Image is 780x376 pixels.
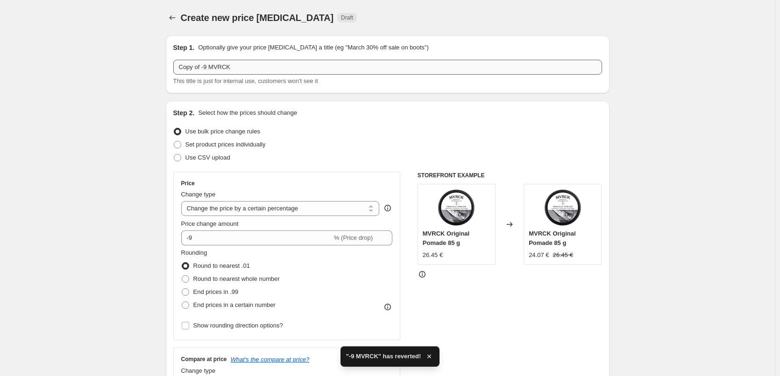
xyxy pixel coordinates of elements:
[193,288,239,295] span: End prices in .99
[173,43,195,52] h2: Step 1.
[166,11,179,24] button: Price change jobs
[231,356,310,363] button: What's the compare at price?
[383,203,392,213] div: help
[185,128,260,135] span: Use bulk price change rules
[198,43,428,52] p: Optionally give your price [MEDICAL_DATA] a title (eg "March 30% off sale on boots")
[193,322,283,329] span: Show rounding direction options?
[198,108,297,118] p: Select how the prices should change
[173,108,195,118] h2: Step 2.
[423,251,443,258] span: 26.45 €
[346,352,421,361] span: "-9 MVRCK" has reverted!
[553,251,573,258] span: 26.45 €
[181,367,216,374] span: Change type
[173,60,602,75] input: 30% off holiday sale
[193,301,276,308] span: End prices in a certain number
[544,189,581,226] img: 12107623_80x.jpg
[181,249,207,256] span: Rounding
[185,154,230,161] span: Use CSV upload
[438,189,475,226] img: 12107623_80x.jpg
[181,220,239,227] span: Price change amount
[423,230,469,246] span: MVRCK Original Pomade 85 g
[193,262,250,269] span: Round to nearest .01
[181,180,195,187] h3: Price
[181,355,227,363] h3: Compare at price
[193,275,280,282] span: Round to nearest whole number
[529,251,549,258] span: 24.07 €
[334,234,373,241] span: % (Price drop)
[418,172,602,179] h6: STOREFRONT EXAMPLE
[341,14,353,21] span: Draft
[181,230,332,245] input: -15
[185,141,266,148] span: Set product prices individually
[529,230,575,246] span: MVRCK Original Pomade 85 g
[181,13,334,23] span: Create new price [MEDICAL_DATA]
[173,77,318,84] span: This title is just for internal use, customers won't see it
[181,191,216,198] span: Change type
